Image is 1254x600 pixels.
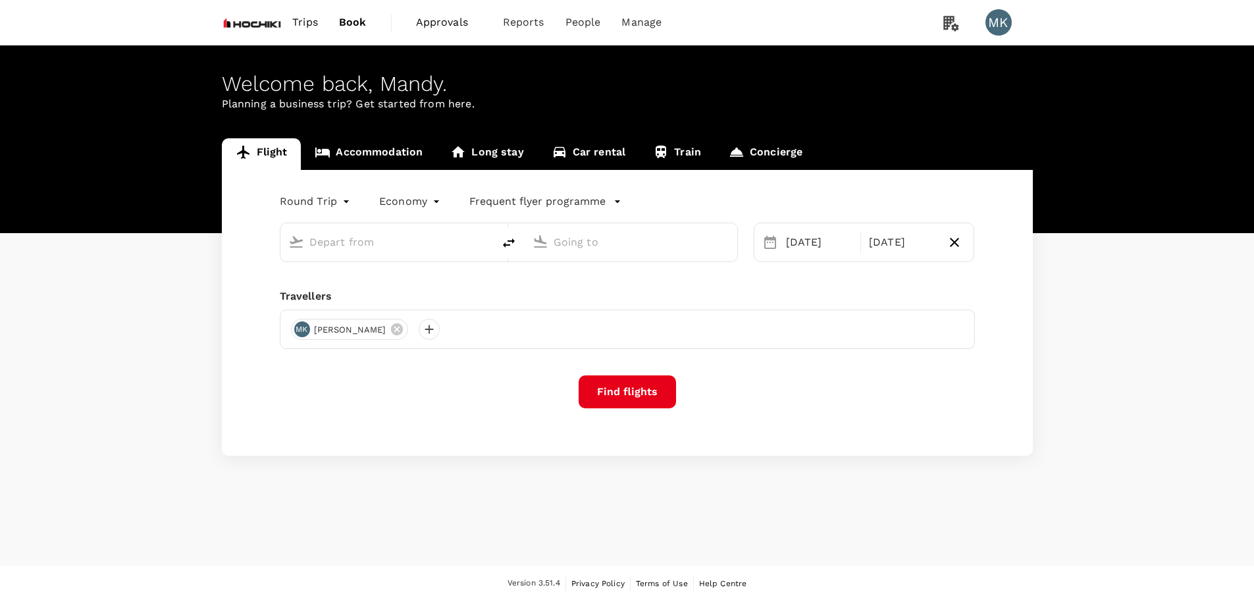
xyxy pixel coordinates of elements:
button: delete [493,227,525,259]
p: Frequent flyer programme [469,194,606,209]
span: Privacy Policy [571,579,625,588]
span: Approvals [416,14,482,30]
a: Privacy Policy [571,576,625,591]
div: Travellers [280,288,975,304]
a: Concierge [715,138,816,170]
span: Book [339,14,367,30]
div: Round Trip [280,191,353,212]
img: Hochiki Asia Pacific Pte Ltd [222,8,282,37]
button: Open [728,240,731,243]
span: Reports [503,14,544,30]
div: MK [294,321,310,337]
span: Version 3.51.4 [508,577,560,590]
div: MK [985,9,1012,36]
p: Planning a business trip? Get started from here. [222,96,1033,112]
div: [DATE] [781,229,858,256]
div: [DATE] [864,229,941,256]
input: Going to [554,232,710,252]
button: Frequent flyer programme [469,194,621,209]
div: MK[PERSON_NAME] [291,319,409,340]
a: Accommodation [301,138,436,170]
a: Flight [222,138,301,170]
div: Welcome back , Mandy . [222,72,1033,96]
span: Terms of Use [636,579,688,588]
a: Train [639,138,715,170]
div: Economy [379,191,443,212]
a: Help Centre [699,576,747,591]
span: Trips [292,14,318,30]
button: Open [484,240,486,243]
span: Manage [621,14,662,30]
button: Find flights [579,375,676,408]
span: People [565,14,601,30]
input: Depart from [309,232,465,252]
span: [PERSON_NAME] [306,323,394,337]
a: Terms of Use [636,576,688,591]
a: Long stay [436,138,537,170]
span: Help Centre [699,579,747,588]
a: Car rental [538,138,640,170]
